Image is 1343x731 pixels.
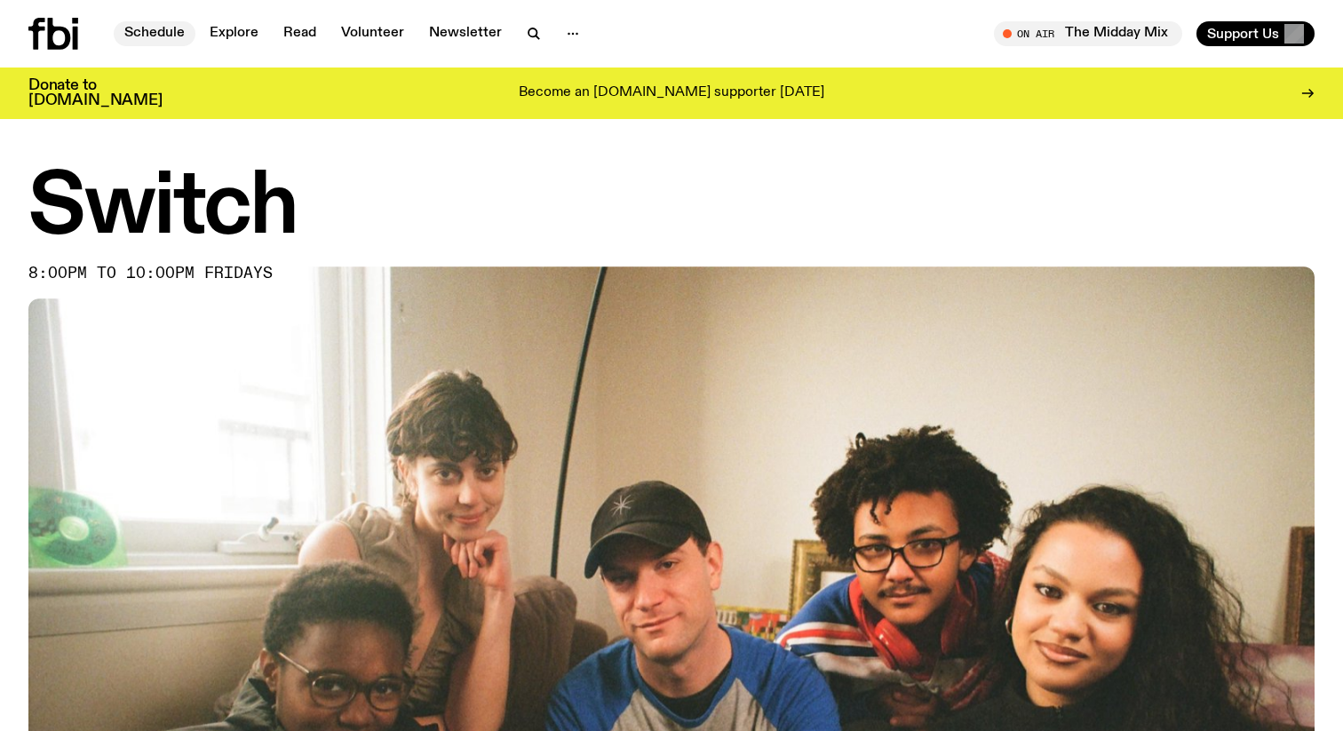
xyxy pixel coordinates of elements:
span: Support Us [1207,26,1279,42]
a: Read [273,21,327,46]
button: Support Us [1196,21,1315,46]
a: Schedule [114,21,195,46]
a: Newsletter [418,21,513,46]
a: Explore [199,21,269,46]
span: 8:00pm to 10:00pm fridays [28,266,273,281]
h3: Donate to [DOMAIN_NAME] [28,78,163,108]
button: On AirThe Midday Mix [994,21,1182,46]
a: Volunteer [330,21,415,46]
p: Become an [DOMAIN_NAME] supporter [DATE] [519,85,824,101]
h1: Switch [28,169,1315,249]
